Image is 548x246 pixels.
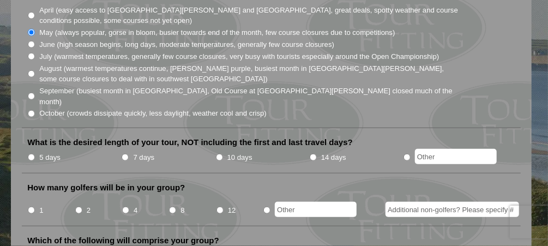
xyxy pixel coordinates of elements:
[39,5,461,26] label: April (easy access to [GEOGRAPHIC_DATA][PERSON_NAME] and [GEOGRAPHIC_DATA], great deals, spotty w...
[39,39,334,50] label: June (high season begins, long days, moderate temperatures, generally few course closures)
[39,51,439,62] label: July (warmest temperatures, generally few course closures, very busy with tourists especially aro...
[134,152,155,163] label: 7 days
[415,149,497,164] input: Other
[87,205,91,216] label: 2
[275,202,357,217] input: Other
[27,182,185,193] label: How many golfers will be in your group?
[134,205,137,216] label: 4
[39,27,395,38] label: May (always popular, gorse in bloom, busier towards end of the month, few course closures due to ...
[39,63,461,85] label: August (warmest temperatures continue, [PERSON_NAME] purple, busiest month in [GEOGRAPHIC_DATA][P...
[39,205,43,216] label: 1
[180,205,184,216] label: 8
[39,152,61,163] label: 5 days
[39,108,267,119] label: October (crowds dissipate quickly, less daylight, weather cool and crisp)
[386,202,519,217] input: Additional non-golfers? Please specify #
[227,152,252,163] label: 10 days
[27,137,353,148] label: What is the desired length of your tour, NOT including the first and last travel days?
[321,152,346,163] label: 14 days
[228,205,236,216] label: 12
[39,86,461,107] label: September (busiest month in [GEOGRAPHIC_DATA], Old Course at [GEOGRAPHIC_DATA][PERSON_NAME] close...
[27,235,219,246] label: Which of the following will comprise your group?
